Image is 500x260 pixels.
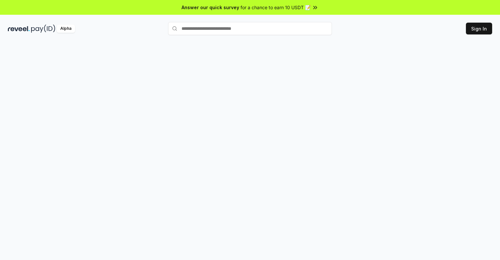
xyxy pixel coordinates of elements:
[240,4,311,11] span: for a chance to earn 10 USDT 📝
[182,4,239,11] span: Answer our quick survey
[466,23,492,34] button: Sign In
[57,25,75,33] div: Alpha
[31,25,55,33] img: pay_id
[8,25,30,33] img: reveel_dark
